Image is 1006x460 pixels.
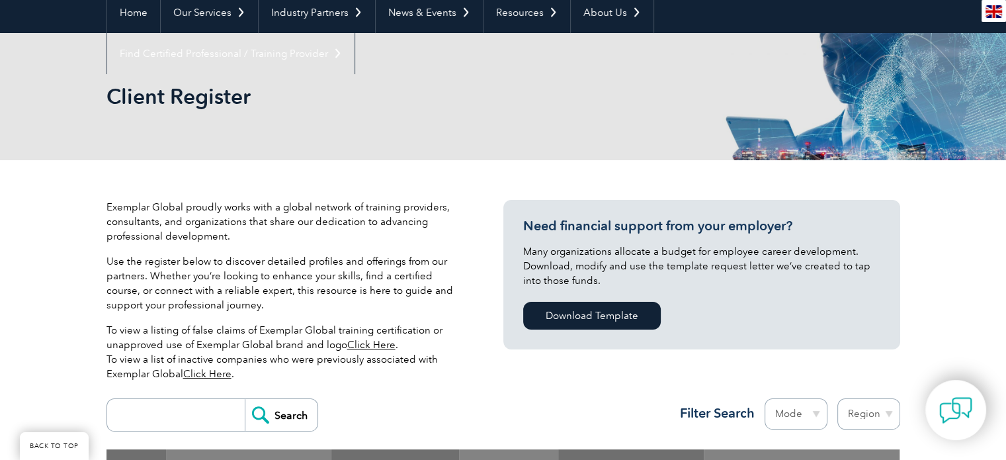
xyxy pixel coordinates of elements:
[985,5,1002,18] img: en
[106,86,662,107] h2: Client Register
[672,405,755,422] h3: Filter Search
[106,323,464,381] p: To view a listing of false claims of Exemplar Global training certification or unapproved use of ...
[107,33,355,74] a: Find Certified Professional / Training Provider
[347,339,396,351] a: Click Here
[106,254,464,312] p: Use the register below to discover detailed profiles and offerings from our partners. Whether you...
[523,244,880,288] p: Many organizations allocate a budget for employee career development. Download, modify and use th...
[245,399,317,431] input: Search
[106,200,464,244] p: Exemplar Global proudly works with a global network of training providers, consultants, and organ...
[523,302,661,330] a: Download Template
[20,432,89,460] a: BACK TO TOP
[523,218,880,234] h3: Need financial support from your employer?
[939,394,972,427] img: contact-chat.png
[183,368,231,380] a: Click Here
